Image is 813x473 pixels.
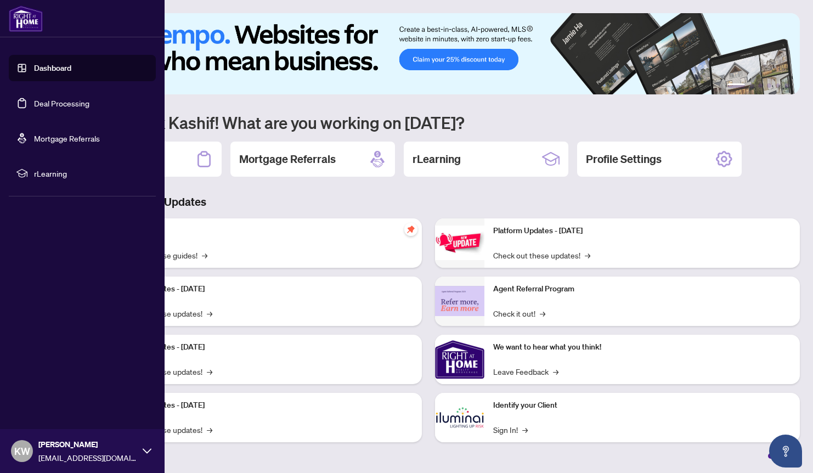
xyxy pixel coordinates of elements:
img: We want to hear what you think! [435,335,484,384]
span: [PERSON_NAME] [38,438,137,451]
span: → [522,424,528,436]
button: 3 [758,83,763,88]
p: Platform Updates - [DATE] [493,225,791,237]
span: → [202,249,207,261]
button: 6 [784,83,789,88]
span: → [540,307,545,319]
span: → [207,424,212,436]
button: 5 [776,83,780,88]
a: Check it out!→ [493,307,545,319]
h1: Welcome back Kashif! What are you working on [DATE]? [57,112,800,133]
h2: Mortgage Referrals [239,151,336,167]
button: 2 [749,83,754,88]
img: logo [9,5,43,32]
button: Open asap [769,435,802,468]
span: rLearning [34,167,148,179]
p: Identify your Client [493,399,791,412]
span: pushpin [404,223,417,236]
p: We want to hear what you think! [493,341,791,353]
a: Sign In!→ [493,424,528,436]
span: → [553,365,558,378]
a: Leave Feedback→ [493,365,558,378]
img: Agent Referral Program [435,286,484,316]
p: Platform Updates - [DATE] [115,341,413,353]
h2: Profile Settings [586,151,662,167]
h3: Brokerage & Industry Updates [57,194,800,210]
span: [EMAIL_ADDRESS][DOMAIN_NAME] [38,452,137,464]
span: → [585,249,590,261]
span: → [207,307,212,319]
h2: rLearning [413,151,461,167]
span: KW [14,443,30,459]
p: Platform Updates - [DATE] [115,283,413,295]
a: Deal Processing [34,98,89,108]
img: Identify your Client [435,393,484,442]
img: Slide 0 [57,13,800,94]
p: Platform Updates - [DATE] [115,399,413,412]
p: Self-Help [115,225,413,237]
button: 4 [767,83,771,88]
a: Check out these updates!→ [493,249,590,261]
img: Platform Updates - June 23, 2025 [435,226,484,260]
a: Dashboard [34,63,71,73]
p: Agent Referral Program [493,283,791,295]
a: Mortgage Referrals [34,133,100,143]
span: → [207,365,212,378]
button: 1 [727,83,745,88]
